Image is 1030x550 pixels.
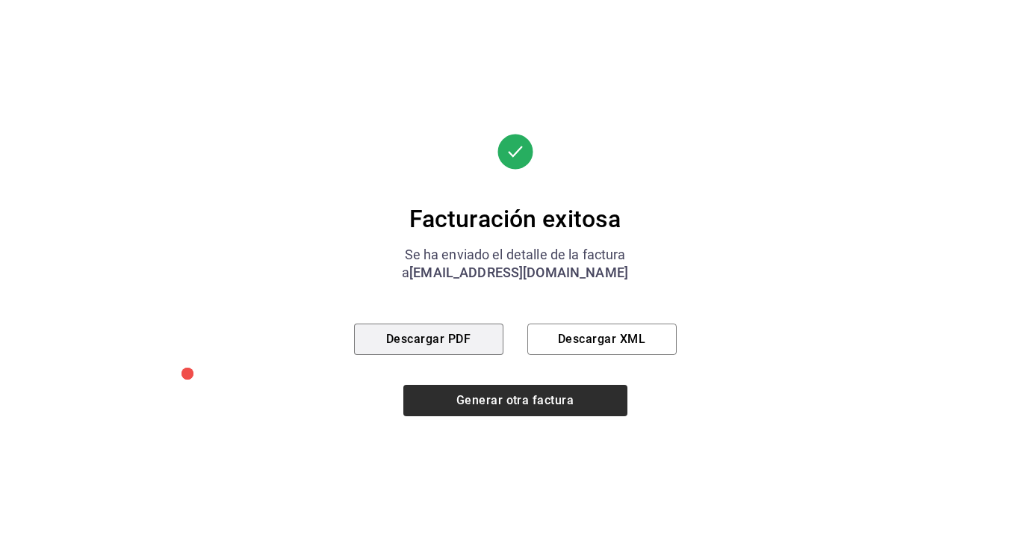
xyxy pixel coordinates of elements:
div: Se ha enviado el detalle de la factura [354,246,677,264]
button: Generar otra factura [403,385,627,416]
span: [EMAIL_ADDRESS][DOMAIN_NAME] [409,265,628,280]
button: Descargar XML [527,324,677,355]
div: Facturación exitosa [354,204,677,234]
div: a [354,264,677,282]
button: Descargar PDF [354,324,503,355]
